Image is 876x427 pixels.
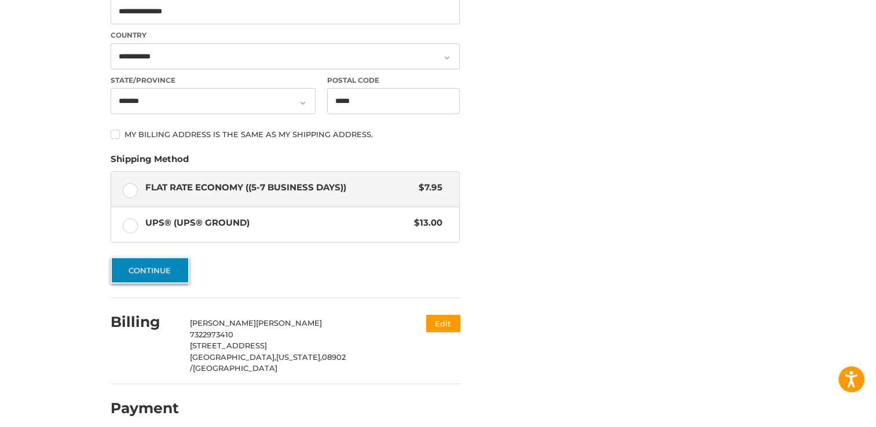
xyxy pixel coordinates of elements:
[190,341,267,350] span: [STREET_ADDRESS]
[111,399,179,417] h2: Payment
[111,75,316,86] label: State/Province
[111,313,178,331] h2: Billing
[145,181,413,194] span: Flat Rate Economy ((5-7 Business Days))
[111,130,460,139] label: My billing address is the same as my shipping address.
[111,257,189,284] button: Continue
[780,396,876,427] iframe: Google Customer Reviews
[190,318,256,327] span: [PERSON_NAME]
[190,330,233,339] span: 7322973410
[111,153,189,171] legend: Shipping Method
[193,363,277,373] span: [GEOGRAPHIC_DATA]
[190,352,346,373] span: 08902 /
[111,30,460,41] label: Country
[426,315,460,332] button: Edit
[145,216,409,230] span: UPS® (UPS® Ground)
[408,216,442,230] span: $13.00
[190,352,276,362] span: [GEOGRAPHIC_DATA],
[256,318,322,327] span: [PERSON_NAME]
[413,181,442,194] span: $7.95
[327,75,460,86] label: Postal Code
[276,352,322,362] span: [US_STATE],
